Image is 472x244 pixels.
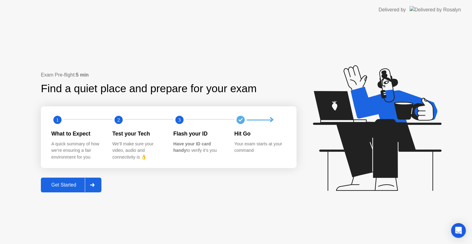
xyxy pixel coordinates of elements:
div: Exam Pre-flight: [41,71,297,79]
text: 2 [117,117,120,123]
img: Delivered by Rosalyn [410,6,461,13]
div: Test your Tech [112,130,164,138]
div: Delivered by [379,6,406,14]
div: Your exam starts at your command [234,141,286,154]
b: 5 min [76,72,89,77]
div: What to Expect [51,130,103,138]
div: We’ll make sure your video, audio and connectivity is 👌 [112,141,164,161]
div: Hit Go [234,130,286,138]
div: Flash your ID [173,130,225,138]
div: A quick summary of how we’re ensuring a fair environment for you [51,141,103,161]
text: 3 [178,117,181,123]
div: Open Intercom Messenger [451,223,466,238]
div: Find a quiet place and prepare for your exam [41,81,258,97]
button: Get Started [41,178,101,192]
text: 1 [56,117,59,123]
b: Have your ID card handy [173,141,211,153]
div: Get Started [43,182,85,188]
div: to verify it’s you [173,141,225,154]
